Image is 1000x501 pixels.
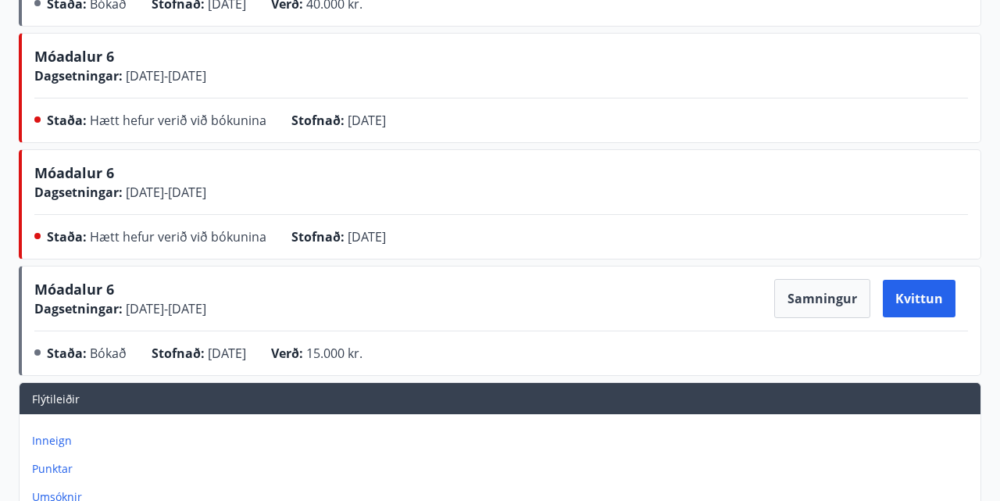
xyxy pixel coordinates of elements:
span: Flýtileiðir [32,392,80,406]
span: Stofnað : [291,112,345,129]
span: [DATE] [208,345,246,362]
button: Samningur [774,279,870,318]
span: [DATE] [348,112,386,129]
span: Stofnað : [291,228,345,245]
span: 15.000 kr. [306,345,362,362]
span: [DATE] - [DATE] [123,67,206,84]
span: Móadalur 6 [34,47,114,66]
span: Bókað [90,345,127,362]
span: Hætt hefur verið við bókunina [90,112,266,129]
span: Staða : [47,112,87,129]
p: Inneign [32,433,974,449]
span: [DATE] - [DATE] [123,300,206,317]
span: [DATE] - [DATE] [123,184,206,201]
span: Dagsetningar : [34,184,123,201]
span: Stofnað : [152,345,205,362]
span: Dagsetningar : [34,300,123,317]
span: Dagsetningar : [34,67,123,84]
span: Staða : [47,228,87,245]
button: Kvittun [883,280,955,317]
span: Móadalur 6 [34,163,114,182]
span: Staða : [47,345,87,362]
span: [DATE] [348,228,386,245]
span: Hætt hefur verið við bókunina [90,228,266,245]
p: Punktar [32,461,974,477]
span: Móadalur 6 [34,280,114,299]
span: Verð : [271,345,303,362]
